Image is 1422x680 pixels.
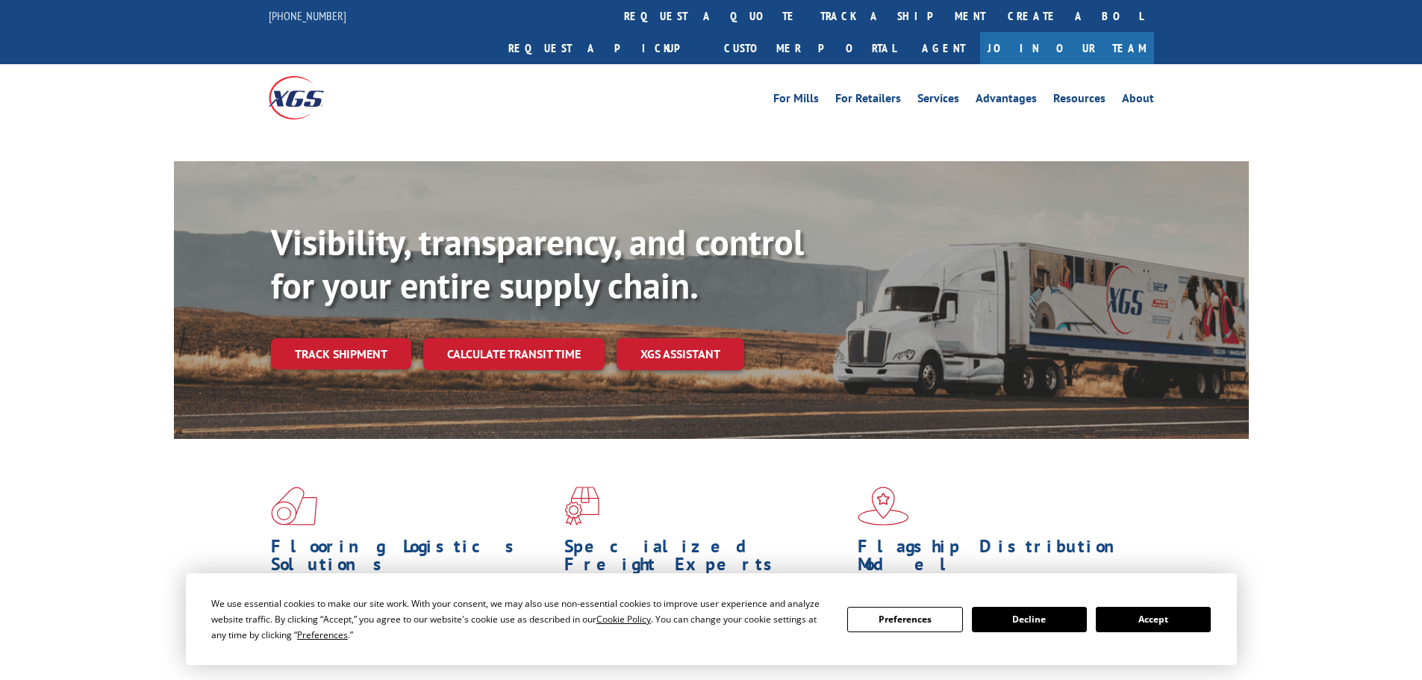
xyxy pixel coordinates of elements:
[1096,607,1211,632] button: Accept
[271,338,411,369] a: Track shipment
[596,613,651,626] span: Cookie Policy
[297,628,348,641] span: Preferences
[713,32,907,64] a: Customer Portal
[917,93,959,109] a: Services
[564,537,846,581] h1: Specialized Freight Experts
[271,487,317,525] img: xgs-icon-total-supply-chain-intelligence-red
[980,32,1154,64] a: Join Our Team
[617,338,744,370] a: XGS ASSISTANT
[858,537,1140,581] h1: Flagship Distribution Model
[497,32,713,64] a: Request a pickup
[773,93,819,109] a: For Mills
[271,219,804,308] b: Visibility, transparency, and control for your entire supply chain.
[858,487,909,525] img: xgs-icon-flagship-distribution-model-red
[907,32,980,64] a: Agent
[211,596,829,643] div: We use essential cookies to make our site work. With your consent, we may also use non-essential ...
[186,573,1237,665] div: Cookie Consent Prompt
[1053,93,1106,109] a: Resources
[269,8,346,23] a: [PHONE_NUMBER]
[564,487,599,525] img: xgs-icon-focused-on-flooring-red
[1122,93,1154,109] a: About
[972,607,1087,632] button: Decline
[835,93,901,109] a: For Retailers
[271,537,553,581] h1: Flooring Logistics Solutions
[847,607,962,632] button: Preferences
[976,93,1037,109] a: Advantages
[423,338,605,370] a: Calculate transit time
